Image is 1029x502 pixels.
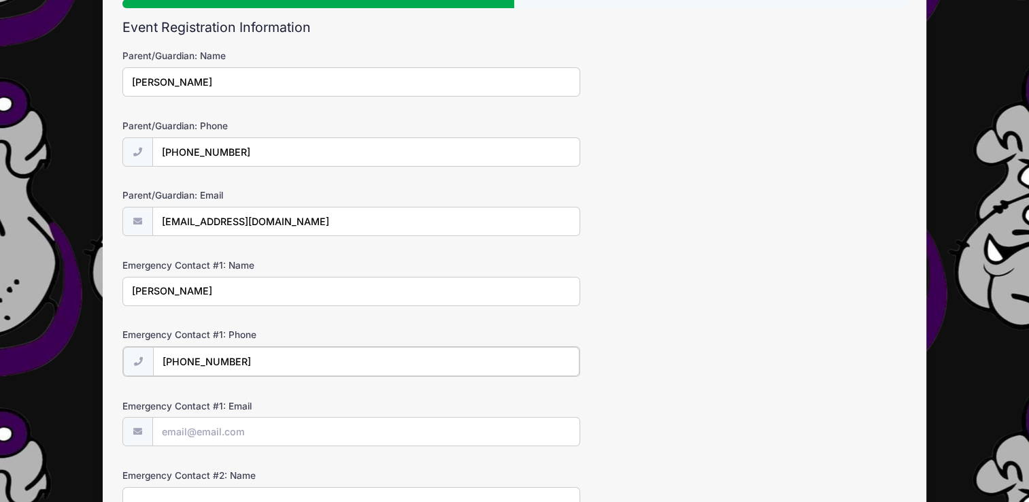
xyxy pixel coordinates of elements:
[122,399,384,413] label: Emergency Contact #1: Email
[122,119,384,133] label: Parent/Guardian: Phone
[122,469,384,482] label: Emergency Contact #2: Name
[153,347,579,376] input: (xxx) xxx-xxxx
[122,188,384,202] label: Parent/Guardian: Email
[122,258,384,272] label: Emergency Contact #1: Name
[122,328,384,341] label: Emergency Contact #1: Phone
[122,49,384,63] label: Parent/Guardian: Name
[122,20,906,35] h2: Event Registration Information
[152,207,580,236] input: email@email.com
[152,137,580,167] input: (xxx) xxx-xxxx
[152,417,580,446] input: email@email.com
